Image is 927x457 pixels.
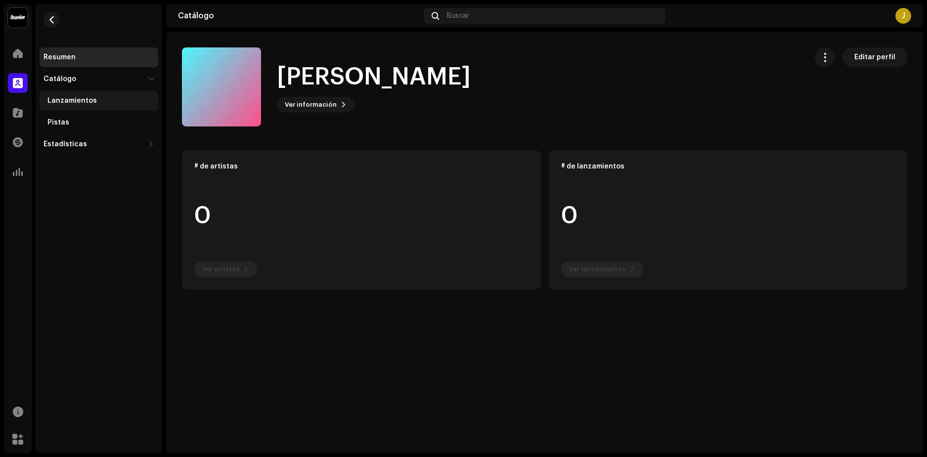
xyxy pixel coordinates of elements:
[40,47,158,67] re-m-nav-item: Resumen
[47,97,97,105] div: Lanzamientos
[285,95,337,115] span: Ver información
[47,119,69,126] div: Pistas
[40,134,158,154] re-m-nav-dropdown: Estadísticas
[40,69,158,132] re-m-nav-dropdown: Catálogo
[277,97,354,113] button: Ver información
[178,12,420,20] div: Catálogo
[40,113,158,132] re-m-nav-item: Pistas
[277,61,471,93] h1: [PERSON_NAME]
[549,150,908,290] re-o-card-data: # de lanzamientos
[40,91,158,111] re-m-nav-item: Lanzamientos
[182,150,541,290] re-o-card-data: # de artistas
[447,12,469,20] span: Buscar
[44,53,76,61] div: Resumen
[44,140,87,148] div: Estadísticas
[8,8,28,28] img: 10370c6a-d0e2-4592-b8a2-38f444b0ca44
[842,47,907,67] button: Editar perfil
[44,75,76,83] div: Catálogo
[895,8,911,24] div: J
[854,47,895,67] span: Editar perfil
